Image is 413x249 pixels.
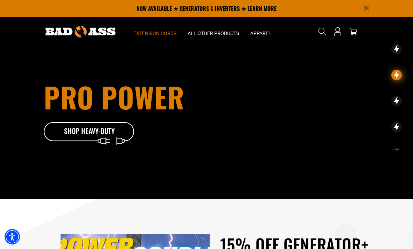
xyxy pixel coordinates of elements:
[317,26,328,37] summary: Search
[182,17,245,46] summary: All Other Products
[188,30,239,36] span: All Other Products
[5,229,20,244] div: Accessibility Menu
[44,122,135,142] a: Shop Heavy-Duty
[45,26,115,38] img: Bad Ass Extension Cords
[128,17,182,46] summary: Extension Cords
[348,27,359,36] a: cart
[133,30,176,36] span: Extension Cords
[44,83,239,111] h1: Pro Power
[250,30,271,36] span: Apparel
[245,17,277,46] summary: Apparel
[332,17,343,46] a: Open this option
